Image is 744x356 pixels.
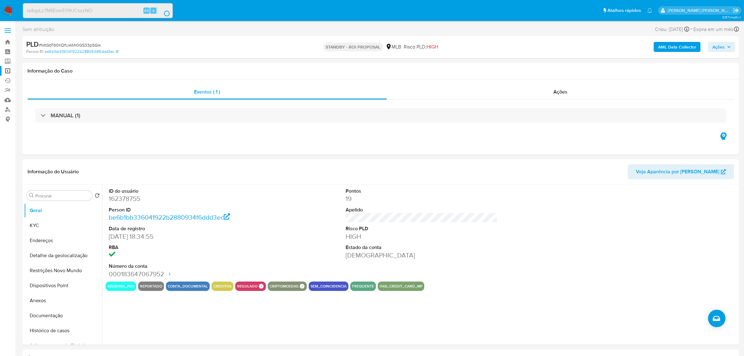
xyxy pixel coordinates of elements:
[693,26,733,33] span: Expira em um mês
[733,7,739,14] a: Sair
[553,88,567,95] span: Ações
[29,193,34,198] button: Procurar
[109,213,230,222] a: be6b1bb336041922b2880934f6ddd3ec
[24,263,102,278] button: Restrições Novo Mundo
[27,68,734,74] h1: Informação do Caso
[404,43,438,50] span: Risco PLD:
[213,285,232,287] button: creditos
[35,193,90,199] input: Procurar
[346,251,497,260] dd: [DEMOGRAPHIC_DATA]
[109,270,261,278] dd: 000183647067952
[380,285,422,287] button: has_credit_card_mp
[712,42,725,52] span: Ações
[157,6,170,15] button: search-icon
[109,244,261,251] dt: RBA
[270,285,298,287] button: criptomoedas
[323,43,383,51] p: STANDBY - ROI PROPOSAL
[51,112,80,119] h3: MANUAL (1)
[27,169,79,175] h1: Informação do Usuário
[109,188,261,195] dt: ID do usuário
[24,233,102,248] button: Endereços
[668,8,731,13] p: emerson.gomes@mercadopago.com.br
[352,285,374,287] button: frequente
[24,338,102,353] button: Adiantamentos de Dinheiro
[26,39,39,49] b: PLD
[24,323,102,338] button: Histórico de casos
[311,285,347,287] button: sem_coincidencia
[346,244,497,251] dt: Estado da conta
[26,49,43,54] b: Person ID
[109,206,261,213] dt: Person ID
[194,88,220,95] span: Eventos ( 1 )
[144,8,149,13] span: Alt
[237,285,257,287] button: regulado
[24,248,102,263] button: Detalhe da geolocalização
[35,108,727,123] div: MANUAL (1)
[109,232,261,241] dd: [DATE] 18:34:55
[109,263,261,270] dt: Número da conta
[607,7,641,14] span: Atalhos rápidos
[654,42,701,52] button: AML Data Collector
[24,203,102,218] button: Geral
[140,285,162,287] button: reportado
[39,42,101,48] span: # MtGbT60KQfUAMr0GS33pSGik
[628,164,734,179] button: Veja Aparência por [PERSON_NAME]
[109,225,261,232] dt: Data de registro
[152,8,154,13] span: s
[24,278,102,293] button: Dispositivos Point
[22,26,54,33] span: Sem atribuição
[708,42,735,52] button: Ações
[386,43,402,50] div: MLB
[658,42,696,52] b: AML Data Collector
[346,225,497,232] dt: Risco PLD
[655,25,689,33] div: Criou: [DATE]
[346,188,497,195] dt: Pontos
[647,8,652,13] a: Notificações
[95,193,100,200] button: Retornar ao pedido padrão
[23,7,172,15] input: Pesquise usuários ou casos...
[427,43,438,50] span: HIGH
[691,25,692,33] span: -
[346,194,497,203] dd: 19
[168,285,208,287] button: conta_documental
[24,218,102,233] button: KYC
[24,308,102,323] button: Documentação
[107,285,134,287] button: maquina_pos
[109,194,261,203] dd: 162378755
[346,206,497,213] dt: Apelido
[346,232,497,241] dd: HIGH
[45,49,118,54] a: be6b1bb336041922b2880934f6ddd3ec
[24,293,102,308] button: Anexos
[636,164,719,179] span: Veja Aparência por [PERSON_NAME]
